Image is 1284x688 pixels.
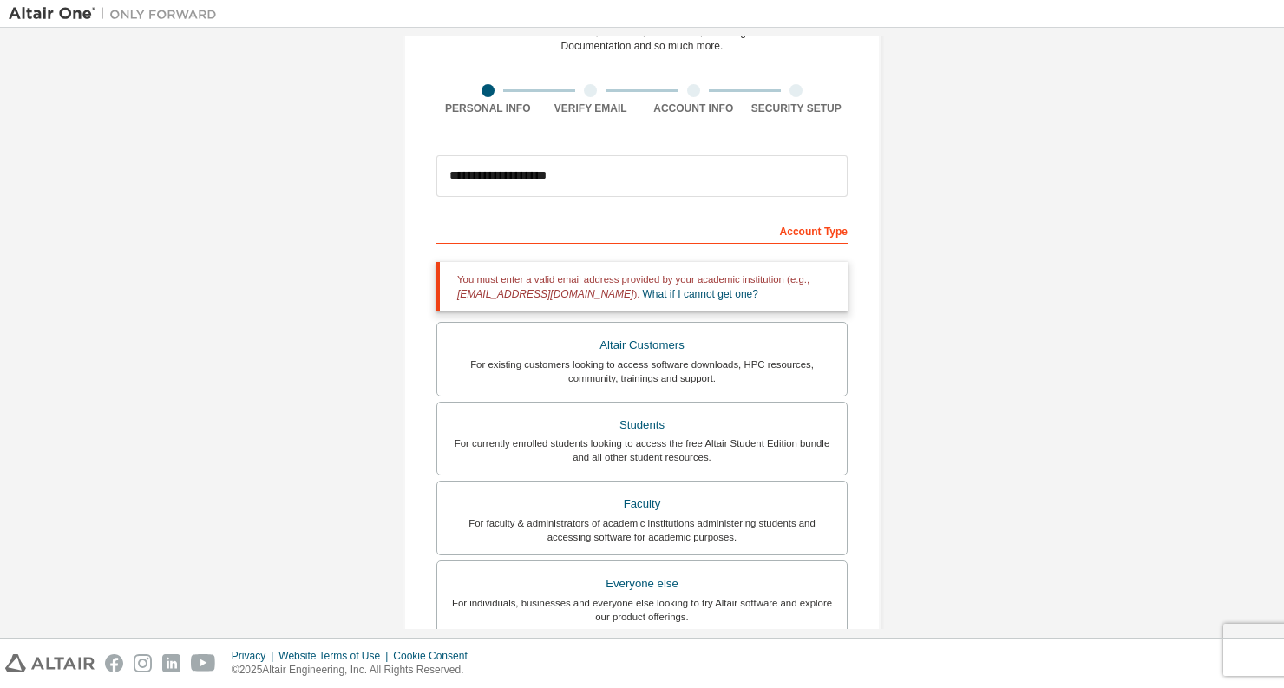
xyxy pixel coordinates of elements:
div: Verify Email [540,102,643,115]
div: Everyone else [448,572,836,596]
p: © 2025 Altair Engineering, Inc. All Rights Reserved. [232,663,478,678]
div: You must enter a valid email address provided by your academic institution (e.g., ). [436,262,848,311]
img: facebook.svg [105,654,123,672]
div: Security Setup [745,102,848,115]
div: Altair Customers [448,333,836,357]
div: Students [448,413,836,437]
div: Personal Info [436,102,540,115]
div: Faculty [448,492,836,516]
div: Privacy [232,649,278,663]
img: altair_logo.svg [5,654,95,672]
div: Cookie Consent [393,649,477,663]
div: Website Terms of Use [278,649,393,663]
span: [EMAIL_ADDRESS][DOMAIN_NAME] [457,288,633,300]
div: Account Info [642,102,745,115]
img: Altair One [9,5,226,23]
div: For currently enrolled students looking to access the free Altair Student Edition bundle and all ... [448,436,836,464]
img: linkedin.svg [162,654,180,672]
div: Account Type [436,216,848,244]
div: For existing customers looking to access software downloads, HPC resources, community, trainings ... [448,357,836,385]
div: For faculty & administrators of academic institutions administering students and accessing softwa... [448,516,836,544]
a: What if I cannot get one? [643,288,758,300]
div: For individuals, businesses and everyone else looking to try Altair software and explore our prod... [448,596,836,624]
img: instagram.svg [134,654,152,672]
div: For Free Trials, Licenses, Downloads, Learning & Documentation and so much more. [528,25,757,53]
img: youtube.svg [191,654,216,672]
